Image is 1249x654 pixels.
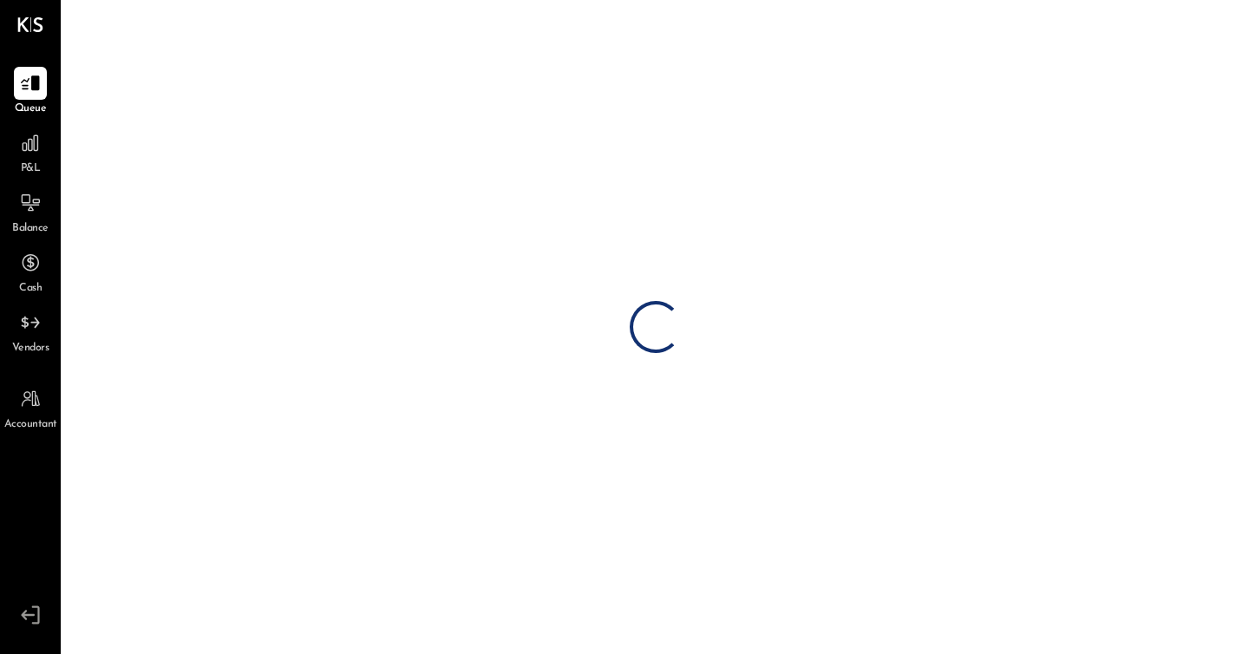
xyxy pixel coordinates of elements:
[12,341,49,356] span: Vendors
[1,306,60,356] a: Vendors
[21,161,41,177] span: P&L
[1,383,60,433] a: Accountant
[1,127,60,177] a: P&L
[1,246,60,297] a: Cash
[1,186,60,237] a: Balance
[4,417,57,433] span: Accountant
[19,281,42,297] span: Cash
[12,221,49,237] span: Balance
[1,67,60,117] a: Queue
[15,101,47,117] span: Queue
